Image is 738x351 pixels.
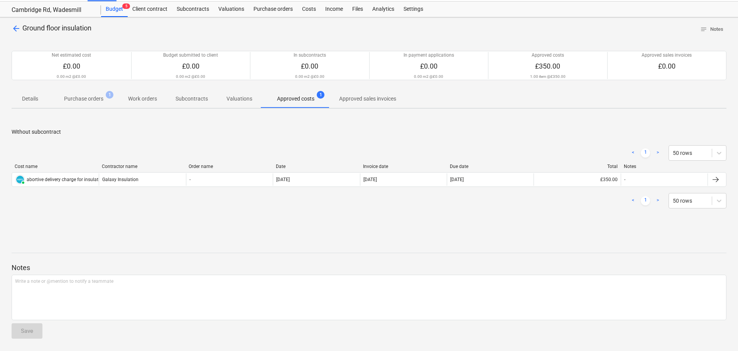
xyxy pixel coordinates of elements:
p: Purchase orders [64,95,103,103]
span: £0.00 [420,62,437,70]
a: Costs [297,2,321,17]
span: notes [700,26,707,33]
div: Budget [101,2,128,17]
span: 5 [122,3,130,9]
p: 0.00 m2 @ £0.00 [57,74,86,79]
span: £0.00 [63,62,80,70]
button: Notes [697,24,726,35]
div: [DATE] [450,177,464,182]
p: 0.00 m2 @ £0.00 [414,74,443,79]
a: Budget5 [101,2,128,17]
div: Contractor name [102,164,183,169]
p: Approved costs [277,95,314,103]
span: Notes [700,25,723,34]
div: Invoice has been synced with Xero and its status is currently PAID [15,175,25,185]
a: Purchase orders [249,2,297,17]
img: xero.svg [16,176,24,183]
p: 0.00 m2 @ £0.00 [176,74,205,79]
iframe: Chat Widget [565,41,738,351]
p: Details [21,95,39,103]
div: Cost name [15,164,96,169]
span: £350.00 [535,62,560,70]
span: £0.00 [182,62,199,70]
p: 0.00 m2 @ £0.00 [295,74,324,79]
p: Work orders [128,95,157,103]
p: Subcontracts [176,95,208,103]
p: Notes [12,263,726,272]
div: [DATE] [363,177,377,182]
p: Approved sales invoices [339,95,396,103]
p: In subcontracts [294,52,326,59]
div: £350.00 [534,173,620,186]
div: Galaxy Insulation [99,173,186,186]
div: Due date [450,164,531,169]
a: Files [348,2,368,17]
p: Valuations [226,95,252,103]
p: Net estimated cost [52,52,91,59]
div: abortive delivery charge for insulation [27,177,105,182]
a: Settings [399,2,428,17]
p: Budget submitted to client [163,52,218,59]
a: Subcontracts [172,2,214,17]
div: [DATE] [276,177,290,182]
div: Invoice date [363,164,444,169]
p: Approved costs [532,52,564,59]
span: Ground floor insulation [22,24,91,32]
span: £0.00 [301,62,318,70]
a: Client contract [128,2,172,17]
div: Date [276,164,357,169]
span: arrow_back [12,24,21,33]
p: In payment applications [404,52,454,59]
a: Income [321,2,348,17]
span: 1 [317,91,324,99]
p: Without subcontract [12,128,726,136]
a: Valuations [214,2,249,17]
p: 1.00 item @ £350.00 [530,74,566,79]
a: Analytics [368,2,399,17]
div: Order name [189,164,270,169]
div: Cambridge Rd, Wadesmill [12,6,92,14]
span: 1 [106,91,113,99]
div: - [189,177,191,182]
